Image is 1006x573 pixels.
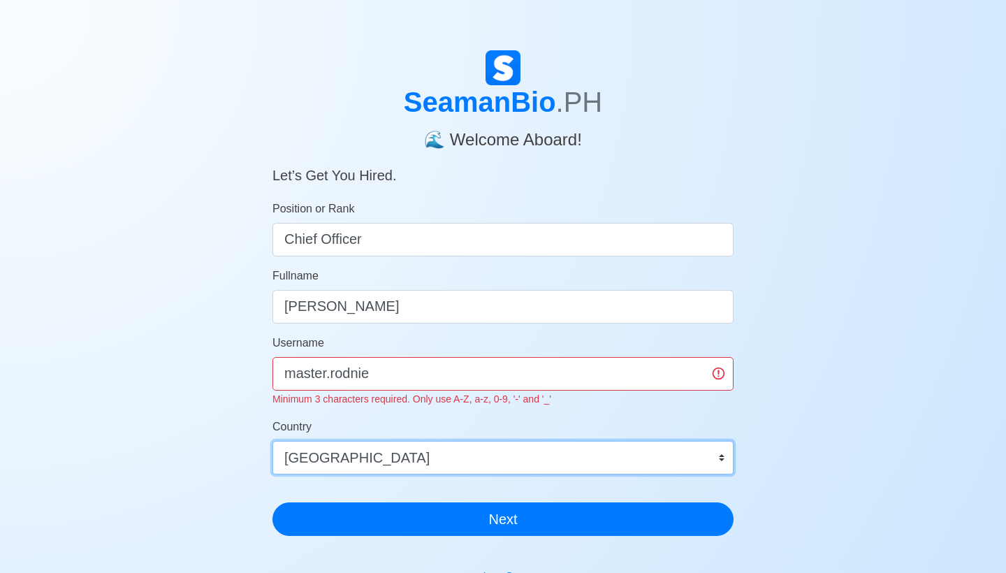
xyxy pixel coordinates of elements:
[272,150,734,184] h5: Let’s Get You Hired.
[272,357,734,391] input: Ex. donaldcris
[272,223,734,256] input: ex. 2nd Officer w/Master License
[556,87,603,117] span: .PH
[272,119,734,150] h4: 🌊 Welcome Aboard!
[272,419,312,435] label: Country
[272,290,734,324] input: Your Fullname
[272,270,319,282] span: Fullname
[272,393,551,405] small: Minimum 3 characters required. Only use A-Z, a-z, 0-9, '-' and '_'
[272,337,324,349] span: Username
[486,50,520,85] img: Logo
[272,203,354,215] span: Position or Rank
[272,85,734,119] h1: SeamanBio
[272,502,734,536] button: Next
